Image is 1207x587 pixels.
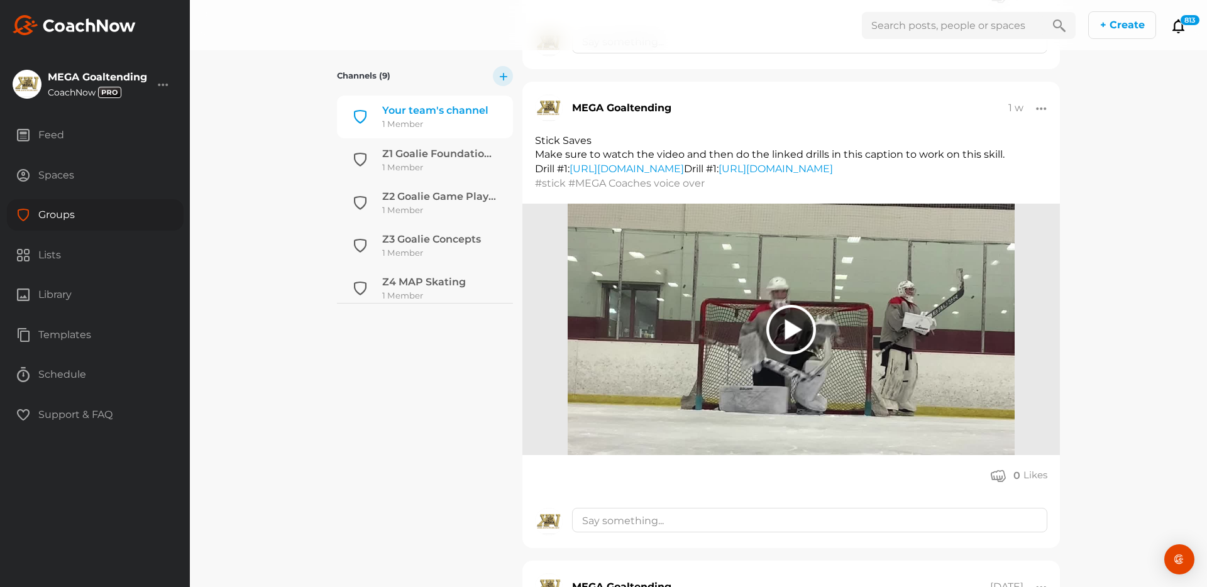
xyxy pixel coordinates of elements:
[337,267,513,310] a: Z4 MAP Skating 1 Member
[337,182,513,224] a: Z2 Goalie Game Play Situations 1 Member
[382,146,499,162] div: Z1 Goalie Foundation Fundamentals
[6,239,184,280] a: Lists
[1023,468,1047,483] div: Likes
[862,12,1043,39] input: Search posts, people or spaces
[382,275,466,290] div: Z4 MAP Skating
[1164,544,1194,574] div: Open Intercom Messenger
[6,160,184,200] a: Spaces
[7,239,184,271] div: Lists
[570,163,684,175] a: [URL][DOMAIN_NAME]
[337,70,390,82] label: Channels (9)
[382,189,499,204] div: Z2 Goalie Game Play Situations
[1088,11,1156,39] button: + Create
[7,199,184,231] div: Groups
[7,279,184,310] div: Library
[382,103,488,118] div: Your team's channel
[6,119,184,160] a: Feed
[1013,469,1020,482] div: 0
[382,247,481,260] div: 1 Member
[1008,102,1023,114] div: 1 w
[572,101,671,116] div: MEGA Goaltending
[337,96,513,138] a: Your team's channel 1 Member
[1180,14,1200,26] div: 813
[991,468,1020,483] button: 0
[1171,18,1186,34] button: 813
[7,399,184,431] div: Support & FAQ
[382,204,499,217] div: 1 Member
[6,399,184,439] a: Support & FAQ
[535,134,1047,176] div: Stick Saves Make sure to watch the video and then do the linked drills in this caption to work on...
[48,87,147,98] div: CoachNow
[48,72,147,82] div: MEGA Goaltending
[6,319,184,359] a: Templates
[535,176,818,191] div: #stick #MEGA Coaches voice over
[337,138,513,181] a: Z1 Goalie Foundation Fundamentals 1 Member
[13,15,136,35] img: svg+xml;base64,PHN2ZyB3aWR0aD0iMTk2IiBoZWlnaHQ9IjMyIiB2aWV3Qm94PSIwIDAgMTk2IDMyIiBmaWxsPSJub25lIi...
[719,163,833,175] a: [URL][DOMAIN_NAME]
[6,199,184,239] a: Groups
[382,118,488,131] div: 1 Member
[535,508,563,535] img: square_6837bf1792bc3878bad7911ce0885626.jpg
[6,279,184,319] a: Library
[7,160,184,191] div: Spaces
[382,162,499,174] div: 1 Member
[535,94,563,122] img: square_6837bf1792bc3878bad7911ce0885626.jpg
[568,204,1015,455] img: default_thumb.jpg
[7,119,184,151] div: Feed
[382,232,481,247] div: Z3 Goalie Concepts
[13,70,41,98] img: square_6837bf1792bc3878bad7911ce0885626.jpg
[7,319,184,351] div: Templates
[337,224,513,267] a: Z3 Goalie Concepts 1 Member
[98,87,121,98] img: svg+xml;base64,PHN2ZyB3aWR0aD0iMzciIGhlaWdodD0iMTgiIHZpZXdCb3g9IjAgMCAzNyAxOCIgZmlsbD0ibm9uZSIgeG...
[6,359,184,399] a: Schedule
[7,359,184,390] div: Schedule
[382,290,466,302] div: 1 Member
